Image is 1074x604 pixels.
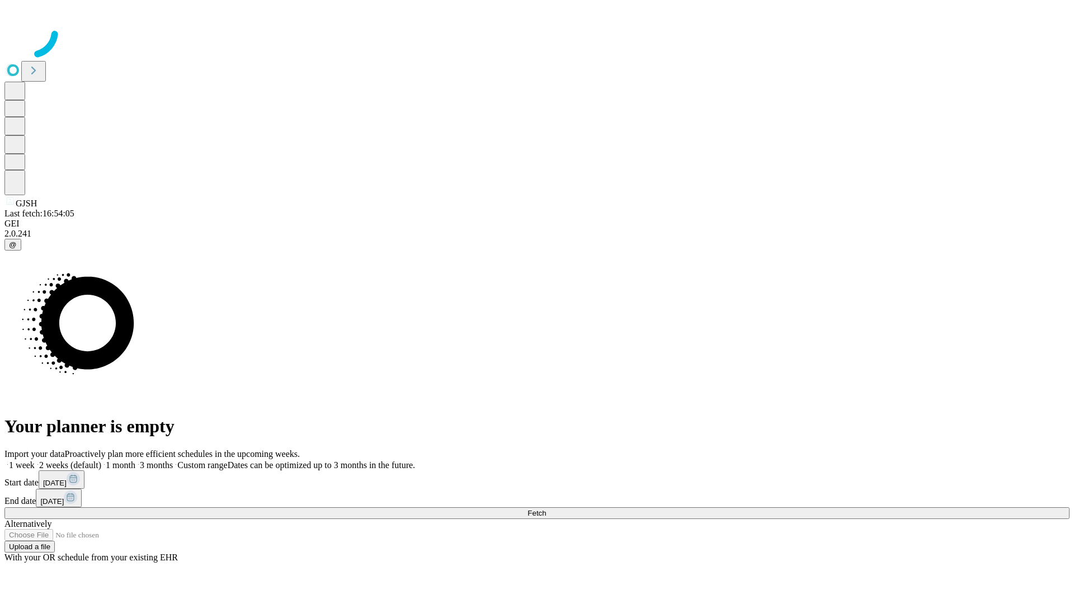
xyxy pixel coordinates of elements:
[39,460,101,470] span: 2 weeks (default)
[4,489,1070,507] div: End date
[4,239,21,251] button: @
[4,519,51,528] span: Alternatively
[4,416,1070,437] h1: Your planner is empty
[140,460,173,470] span: 3 months
[4,449,65,459] span: Import your data
[106,460,135,470] span: 1 month
[39,470,84,489] button: [DATE]
[177,460,227,470] span: Custom range
[43,479,67,487] span: [DATE]
[40,497,64,506] span: [DATE]
[228,460,415,470] span: Dates can be optimized up to 3 months in the future.
[4,209,74,218] span: Last fetch: 16:54:05
[4,553,178,562] span: With your OR schedule from your existing EHR
[4,507,1070,519] button: Fetch
[527,509,546,517] span: Fetch
[4,541,55,553] button: Upload a file
[65,449,300,459] span: Proactively plan more efficient schedules in the upcoming weeks.
[16,199,37,208] span: GJSH
[4,219,1070,229] div: GEI
[4,229,1070,239] div: 2.0.241
[9,460,35,470] span: 1 week
[36,489,82,507] button: [DATE]
[9,240,17,249] span: @
[4,470,1070,489] div: Start date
